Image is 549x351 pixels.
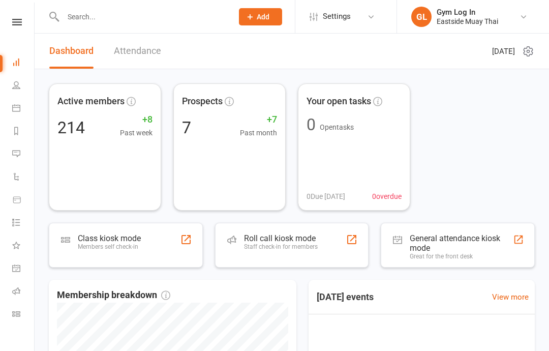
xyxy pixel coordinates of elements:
[309,288,382,306] h3: [DATE] events
[12,75,35,98] a: People
[12,121,35,143] a: Reports
[49,34,94,69] a: Dashboard
[437,17,498,26] div: Eastside Muay Thai
[120,127,152,138] span: Past week
[244,243,318,250] div: Staff check-in for members
[57,120,85,136] div: 214
[240,112,277,127] span: +7
[410,253,513,260] div: Great for the front desk
[12,235,35,258] a: What's New
[323,5,351,28] span: Settings
[12,52,35,75] a: Dashboard
[411,7,432,27] div: GL
[120,112,152,127] span: +8
[12,189,35,212] a: Product Sales
[437,8,498,17] div: Gym Log In
[410,233,513,253] div: General attendance kiosk mode
[57,94,125,109] span: Active members
[182,120,191,136] div: 7
[492,45,515,57] span: [DATE]
[307,191,345,202] span: 0 Due [DATE]
[257,13,269,21] span: Add
[12,304,35,327] a: Class kiosk mode
[320,123,354,131] span: Open tasks
[372,191,402,202] span: 0 overdue
[60,10,226,24] input: Search...
[12,98,35,121] a: Calendar
[78,233,141,243] div: Class kiosk mode
[12,258,35,281] a: General attendance kiosk mode
[114,34,161,69] a: Attendance
[57,288,170,303] span: Membership breakdown
[492,291,529,303] a: View more
[240,127,277,138] span: Past month
[239,8,282,25] button: Add
[12,281,35,304] a: Roll call kiosk mode
[78,243,141,250] div: Members self check-in
[244,233,318,243] div: Roll call kiosk mode
[307,116,316,133] div: 0
[182,94,223,109] span: Prospects
[307,94,371,109] span: Your open tasks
